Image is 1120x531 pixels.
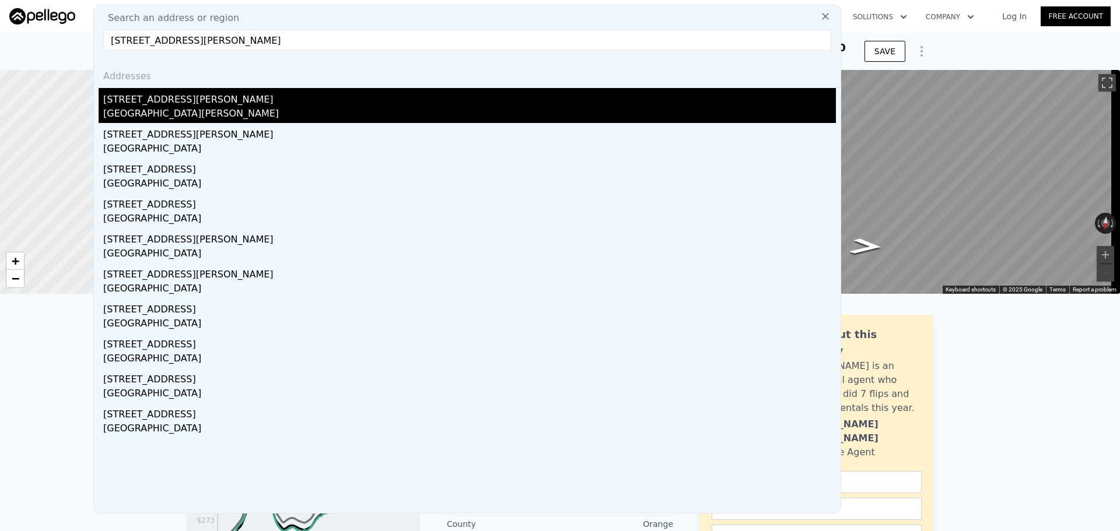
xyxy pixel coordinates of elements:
[792,359,922,415] div: [PERSON_NAME] is an active local agent who personally did 7 flips and bought 3 rentals this year.
[103,212,836,228] div: [GEOGRAPHIC_DATA]
[103,158,836,177] div: [STREET_ADDRESS]
[103,177,836,193] div: [GEOGRAPHIC_DATA]
[1097,264,1114,282] button: Zoom out
[916,6,984,27] button: Company
[1095,213,1101,234] button: Rotate counterclockwise
[946,286,996,294] button: Keyboard shortcuts
[1041,6,1111,26] a: Free Account
[103,386,836,403] div: [GEOGRAPHIC_DATA]
[103,228,836,247] div: [STREET_ADDRESS][PERSON_NAME]
[103,282,836,298] div: [GEOGRAPHIC_DATA]
[1097,246,1114,263] button: Zoom in
[792,326,922,359] div: Ask about this property
[910,40,933,63] button: Show Options
[99,60,836,88] div: Addresses
[1100,212,1111,234] button: Reset the view
[792,417,922,445] div: [PERSON_NAME] [PERSON_NAME]
[103,403,836,421] div: [STREET_ADDRESS]
[103,351,836,368] div: [GEOGRAPHIC_DATA]
[6,270,24,287] a: Zoom out
[9,8,75,24] img: Pellego
[103,123,836,142] div: [STREET_ADDRESS][PERSON_NAME]
[197,516,215,525] tspan: $273
[103,421,836,438] div: [GEOGRAPHIC_DATA]
[103,317,836,333] div: [GEOGRAPHIC_DATA]
[1049,286,1066,293] a: Terms (opens in new tab)
[843,6,916,27] button: Solutions
[103,30,831,51] input: Enter an address, city, region, neighborhood or zip code
[103,193,836,212] div: [STREET_ADDRESS]
[1098,74,1116,92] button: Toggle fullscreen view
[103,142,836,158] div: [GEOGRAPHIC_DATA]
[836,234,897,258] path: Go West, W Houston Ave
[1073,286,1116,293] a: Report a problem
[103,107,836,123] div: [GEOGRAPHIC_DATA][PERSON_NAME]
[12,271,19,286] span: −
[988,10,1041,22] a: Log In
[99,11,239,25] span: Search an address or region
[103,263,836,282] div: [STREET_ADDRESS][PERSON_NAME]
[6,252,24,270] a: Zoom in
[103,298,836,317] div: [STREET_ADDRESS]
[103,88,836,107] div: [STREET_ADDRESS][PERSON_NAME]
[1110,213,1116,234] button: Rotate clockwise
[103,333,836,351] div: [STREET_ADDRESS]
[560,518,673,530] div: Orange
[103,368,836,386] div: [STREET_ADDRESS]
[12,254,19,268] span: +
[1003,286,1042,293] span: © 2025 Google
[864,41,905,62] button: SAVE
[103,247,836,263] div: [GEOGRAPHIC_DATA]
[447,518,560,530] div: County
